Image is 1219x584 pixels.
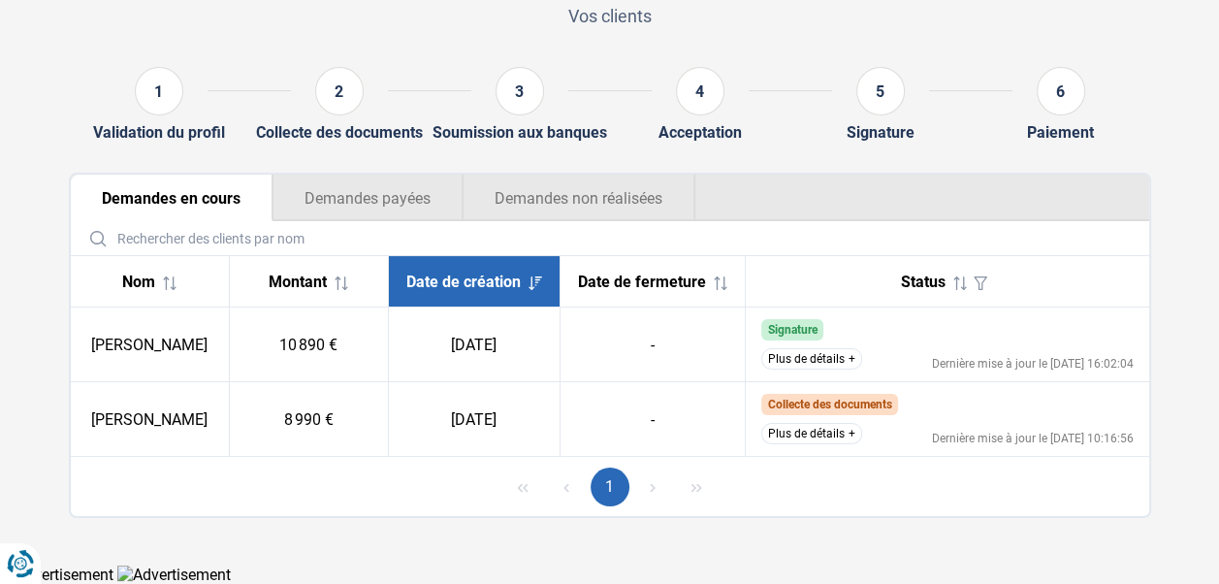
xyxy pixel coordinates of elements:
div: Signature [847,123,914,142]
button: First Page [503,468,542,506]
span: Signature [767,323,817,337]
td: [PERSON_NAME] [71,382,230,457]
td: - [560,308,745,382]
p: Vos clients [69,4,1151,28]
input: Rechercher des clients par nom [79,221,1141,255]
div: Collecte des documents [256,123,423,142]
span: Date de création [406,273,521,291]
div: 6 [1037,67,1085,115]
button: Demandes non réalisées [463,175,695,221]
div: 1 [135,67,183,115]
button: Demandes payées [273,175,463,221]
span: Status [901,273,946,291]
td: - [560,382,745,457]
div: Soumission aux banques [433,123,607,142]
img: Advertisement [117,566,231,584]
button: Last Page [677,468,716,506]
button: Demandes en cours [71,175,273,221]
button: Page 1 [591,468,629,506]
td: [DATE] [388,382,560,457]
button: Plus de détails [761,423,862,444]
div: 5 [856,67,905,115]
td: [PERSON_NAME] [71,308,230,382]
td: 8 990 € [229,382,388,457]
div: 4 [676,67,724,115]
span: Date de fermeture [578,273,706,291]
div: 3 [496,67,544,115]
div: Dernière mise à jour le [DATE] 16:02:04 [932,358,1134,370]
div: Paiement [1027,123,1094,142]
div: Validation du profil [93,123,225,142]
div: 2 [315,67,364,115]
span: Montant [269,273,327,291]
div: Dernière mise à jour le [DATE] 10:16:56 [932,433,1134,444]
button: Previous Page [547,468,586,506]
span: Nom [122,273,155,291]
td: [DATE] [388,308,560,382]
button: Plus de détails [761,348,862,370]
span: Collecte des documents [767,398,891,411]
td: 10 890 € [229,308,388,382]
div: Acceptation [658,123,742,142]
button: Next Page [633,468,672,506]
